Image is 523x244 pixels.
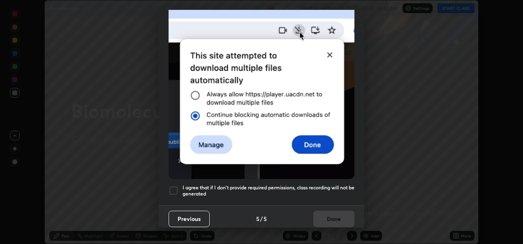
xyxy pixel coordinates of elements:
button: Previous [169,211,210,227]
h4: / [260,214,263,223]
h4: 5 [256,214,259,223]
h5: I agree that if I don't provide required permissions, class recording will not be generated [183,184,354,197]
h4: 5 [264,214,267,223]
